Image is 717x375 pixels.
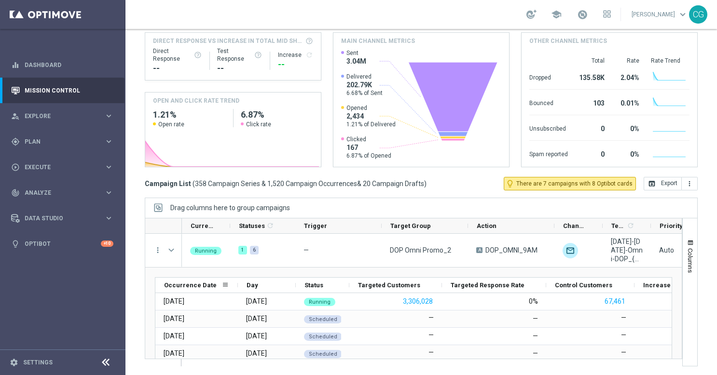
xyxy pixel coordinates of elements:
span: DOP_OMNI_9AM [485,246,538,254]
span: 2,434 [346,112,396,121]
a: Mission Control [25,78,113,103]
span: Clicked [346,135,391,143]
span: Targeted Response Rate [451,281,524,289]
i: refresh [305,51,313,59]
div: -- [217,63,262,74]
span: Explore [25,113,104,119]
i: keyboard_arrow_right [104,137,113,146]
button: Data Studio keyboard_arrow_right [11,214,114,222]
span: 167 [346,143,391,152]
h2: 6.87% [241,109,313,121]
button: 67,461 [604,295,626,308]
div: 0 [579,146,605,161]
div: Direct Response [153,47,202,63]
div: Press SPACE to select this row. [145,234,182,268]
div: — [533,314,538,323]
div: 0.01% [616,94,639,110]
label: — [621,331,626,339]
span: Calculate column [625,220,634,231]
div: 2.04% [616,69,639,84]
div: Monday [246,297,267,306]
i: keyboard_arrow_right [104,111,113,121]
label: — [621,348,626,357]
span: Calculate column [265,220,274,231]
label: — [428,313,434,322]
a: Settings [23,360,53,365]
i: settings [10,358,18,367]
span: Control Customers [555,281,612,289]
span: 6.68% of Sent [346,89,383,97]
button: more_vert [153,246,162,254]
button: gps_fixed Plan keyboard_arrow_right [11,138,114,146]
div: Mission Control [11,78,113,103]
a: [PERSON_NAME]keyboard_arrow_down [631,7,689,22]
div: Dropped [529,69,568,84]
div: Data Studio [11,214,104,223]
label: — [621,313,626,322]
div: 18 Sep 2025 [164,349,184,358]
div: Analyze [11,188,104,197]
div: 0% [529,297,538,306]
h4: Main channel metrics [341,37,415,45]
span: Current Status [191,222,214,229]
span: Data Studio [25,215,104,221]
i: keyboard_arrow_right [104,188,113,197]
span: Templates [611,222,625,229]
span: 3.04M [346,57,366,66]
div: Thursday [246,349,267,358]
div: CG [689,5,707,24]
div: Explore [11,112,104,121]
span: Direct Response VS Increase In Total Mid Shipment Dotcom Transaction Amount [153,37,303,45]
button: lightbulb Optibot +10 [11,240,114,248]
button: track_changes Analyze keyboard_arrow_right [11,189,114,197]
i: keyboard_arrow_right [104,214,113,223]
div: Dashboard [11,52,113,78]
img: Optimail [563,243,578,258]
div: — [533,332,538,340]
span: 1.21% of Delivered [346,121,396,128]
div: Rate [616,57,639,65]
label: — [428,331,434,339]
a: Dashboard [25,52,113,78]
span: ) [424,179,427,188]
div: 0% [616,146,639,161]
div: +10 [101,241,113,247]
span: Occurrence Date [164,281,217,289]
i: equalizer [11,61,20,69]
i: open_in_browser [648,180,656,187]
span: school [551,9,562,20]
colored-tag: Scheduled [304,332,342,341]
div: Plan [11,137,104,146]
span: Trigger [304,222,327,229]
div: Rate Trend [651,57,689,65]
span: keyboard_arrow_down [677,9,688,20]
h4: Other channel metrics [529,37,607,45]
label: — [428,348,434,357]
div: 0% [616,120,639,135]
span: Opened [346,104,396,112]
button: more_vert [682,177,698,190]
span: Status [304,281,323,289]
span: DOP Omni Promo_2 [390,246,451,254]
div: Test Response [217,47,262,63]
div: play_circle_outline Execute keyboard_arrow_right [11,163,114,171]
div: — [533,349,538,358]
span: 202.79K [346,80,383,89]
div: Optibot [11,231,113,256]
span: 9.12.25-Friday-Omni-DOP_{X}, 9.13.25-Saturday-Omni-DOP_{X}, 9.14.25-Sunday-Omni-DOP_{X}, 9.15.25-... [611,237,643,263]
i: lightbulb [11,240,20,248]
span: Drag columns here to group campaigns [170,204,290,212]
div: Unsubscribed [529,120,568,135]
span: Scheduled [309,351,337,357]
span: — [303,246,309,254]
span: Targeted Customers [358,281,420,289]
span: Columns [687,248,694,273]
span: ( [193,179,195,188]
span: Target Group [390,222,431,229]
span: Click rate [246,121,271,128]
button: Mission Control [11,87,114,94]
